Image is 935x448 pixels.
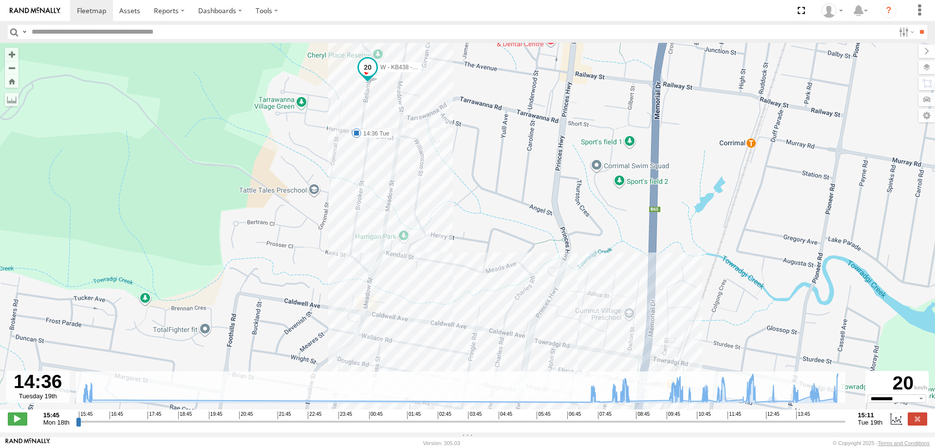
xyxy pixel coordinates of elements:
[5,48,19,61] button: Zoom in
[818,3,846,18] div: Tye Clark
[667,411,680,419] span: 09:45
[881,3,897,19] i: ?
[833,440,930,446] div: © Copyright 2025 -
[438,411,451,419] span: 02:45
[308,411,321,419] span: 22:45
[110,411,123,419] span: 16:45
[369,411,383,419] span: 00:45
[178,411,192,419] span: 18:45
[356,129,392,138] label: 14:36 Tue
[380,64,462,71] span: W - KB438 - [PERSON_NAME]
[148,411,161,419] span: 17:45
[5,75,19,88] button: Zoom Home
[43,419,70,426] span: Mon 18th Aug 2025
[766,411,780,419] span: 12:45
[858,419,883,426] span: Tue 19th Aug 2025
[338,411,352,419] span: 23:45
[5,438,50,448] a: Visit our Website
[407,411,421,419] span: 01:45
[895,25,916,39] label: Search Filter Options
[567,411,581,419] span: 06:45
[278,411,291,419] span: 21:45
[499,411,512,419] span: 04:45
[697,411,711,419] span: 10:45
[209,411,223,419] span: 19:45
[20,25,28,39] label: Search Query
[878,440,930,446] a: Terms and Conditions
[43,411,70,419] strong: 15:45
[598,411,612,419] span: 07:45
[468,411,482,419] span: 03:45
[636,411,650,419] span: 08:45
[239,411,253,419] span: 20:45
[5,93,19,106] label: Measure
[537,411,550,419] span: 05:45
[796,411,810,419] span: 13:45
[5,61,19,75] button: Zoom out
[867,372,927,394] div: 20
[8,412,27,425] label: Play/Stop
[908,412,927,425] label: Close
[728,411,741,419] span: 11:45
[10,7,60,14] img: rand-logo.svg
[423,440,460,446] div: Version: 305.03
[858,411,883,419] strong: 15:11
[918,109,935,122] label: Map Settings
[79,411,93,419] span: 15:45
